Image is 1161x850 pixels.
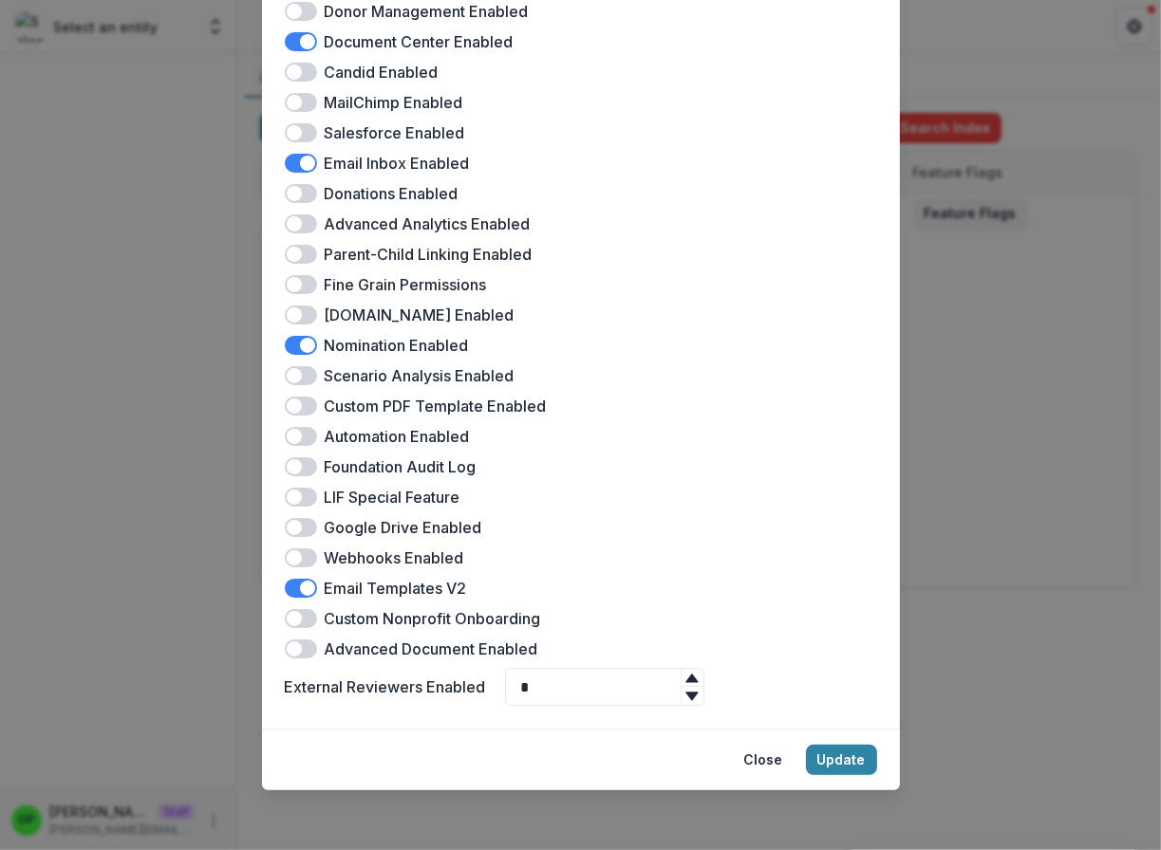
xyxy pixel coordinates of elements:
label: Donations Enabled [325,182,459,205]
button: Close [733,745,795,775]
label: Scenario Analysis Enabled [325,364,515,387]
label: Document Center Enabled [325,30,514,53]
label: Custom PDF Template Enabled [325,395,547,417]
label: Email Inbox Enabled [325,152,470,175]
label: MailChimp Enabled [325,91,463,114]
label: Candid Enabled [325,61,439,83]
label: Nomination Enabled [325,334,469,357]
label: [DOMAIN_NAME] Enabled [325,304,515,326]
label: Email Templates V2 [325,577,467,600]
label: LIF Special Feature [325,486,460,508]
label: Advanced Document Enabled [325,637,538,660]
label: Automation Enabled [325,425,470,448]
label: Foundation Audit Log [325,455,477,478]
label: Webhooks Enabled [325,546,464,569]
label: Google Drive Enabled [325,516,482,539]
label: Salesforce Enabled [325,121,465,144]
button: Update [806,745,877,775]
label: Fine Grain Permissions [325,273,487,296]
label: Custom Nonprofit Onboarding [325,607,541,630]
label: Parent-Child Linking Enabled [325,243,533,266]
label: External Reviewers Enabled [285,675,486,698]
label: Advanced Analytics Enabled [325,212,531,235]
